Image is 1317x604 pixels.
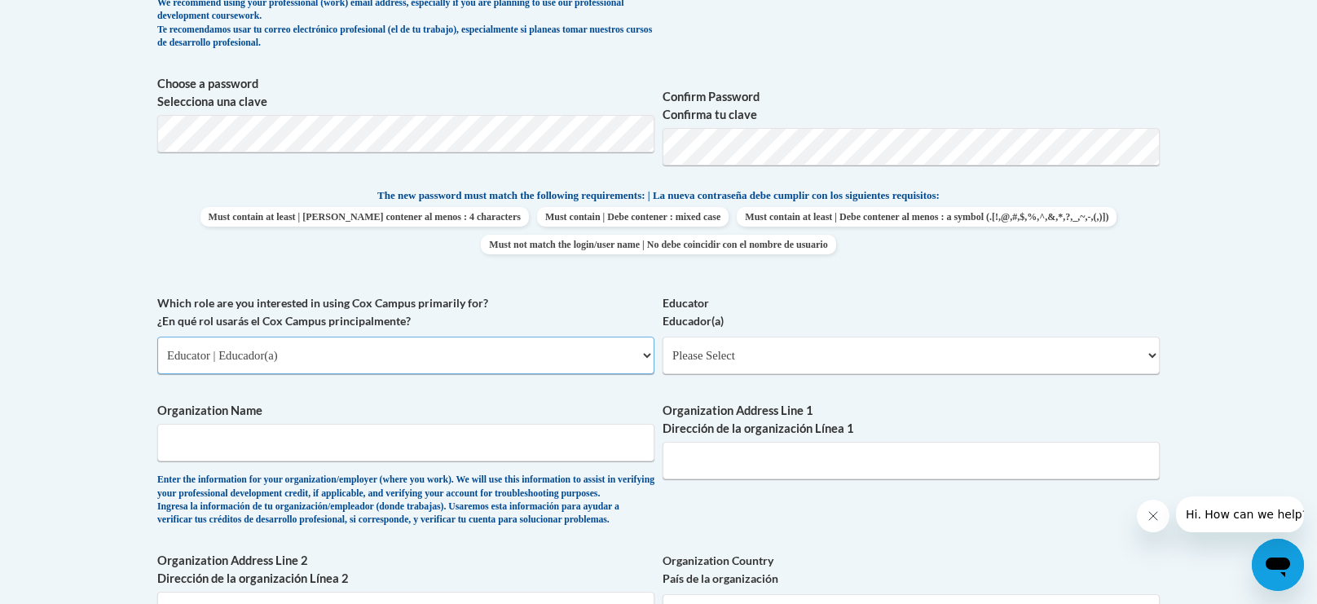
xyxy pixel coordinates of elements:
[1176,496,1304,532] iframe: Message from company
[200,207,529,227] span: Must contain at least | [PERSON_NAME] contener al menos : 4 characters
[737,207,1117,227] span: Must contain at least | Debe contener al menos : a symbol (.[!,@,#,$,%,^,&,*,?,_,~,-,(,)])
[663,88,1160,124] label: Confirm Password Confirma tu clave
[537,207,729,227] span: Must contain | Debe contener : mixed case
[10,11,132,24] span: Hi. How can we help?
[377,188,940,203] span: The new password must match the following requirements: | La nueva contraseña debe cumplir con lo...
[157,424,654,461] input: Metadata input
[663,552,1160,588] label: Organization Country País de la organización
[663,294,1160,330] label: Educator Educador(a)
[157,552,654,588] label: Organization Address Line 2 Dirección de la organización Línea 2
[1252,539,1304,591] iframe: Button to launch messaging window
[157,474,654,527] div: Enter the information for your organization/employer (where you work). We will use this informati...
[481,235,835,254] span: Must not match the login/user name | No debe coincidir con el nombre de usuario
[157,294,654,330] label: Which role are you interested in using Cox Campus primarily for? ¿En qué rol usarás el Cox Campus...
[663,442,1160,479] input: Metadata input
[663,402,1160,438] label: Organization Address Line 1 Dirección de la organización Línea 1
[1137,500,1169,532] iframe: Close message
[157,75,654,111] label: Choose a password Selecciona una clave
[157,402,654,420] label: Organization Name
